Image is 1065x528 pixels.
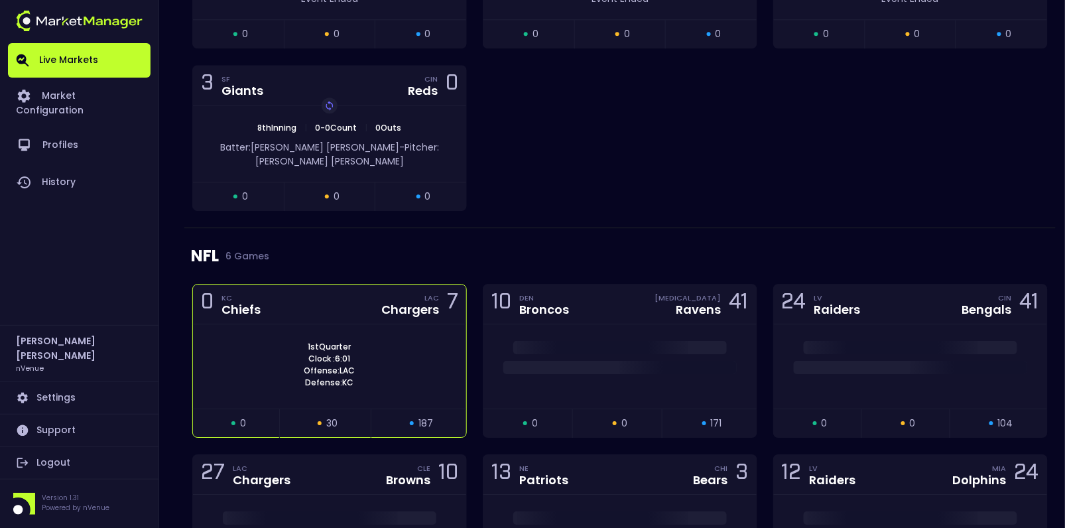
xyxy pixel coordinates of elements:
[782,292,806,316] div: 24
[910,417,916,430] span: 0
[233,463,290,474] div: LAC
[999,293,1012,303] div: CIN
[810,474,856,486] div: Raiders
[201,73,214,98] div: 3
[371,122,405,133] span: 0 Outs
[655,293,721,303] div: [MEDICAL_DATA]
[1006,27,1012,41] span: 0
[621,417,627,430] span: 0
[782,462,802,487] div: 12
[993,463,1007,474] div: MIA
[914,27,920,41] span: 0
[42,503,109,513] p: Powered by nVenue
[399,141,405,154] span: -
[424,293,439,303] div: LAC
[532,417,538,430] span: 0
[42,493,109,503] p: Version 1.31
[301,377,357,389] span: Defense: KC
[8,78,151,127] a: Market Configuration
[446,73,458,98] div: 0
[716,27,721,41] span: 0
[425,190,431,204] span: 0
[242,190,248,204] span: 0
[519,474,568,486] div: Patriots
[822,417,828,430] span: 0
[519,304,569,316] div: Broncos
[447,292,458,316] div: 7
[491,292,511,316] div: 10
[191,228,1049,284] div: NFL
[201,292,214,316] div: 0
[201,462,225,487] div: 27
[220,141,399,154] span: Batter: [PERSON_NAME] [PERSON_NAME]
[8,382,151,414] a: Settings
[491,462,511,487] div: 13
[233,474,290,486] div: Chargers
[304,353,354,365] span: Clock : 6:01
[736,462,749,487] div: 3
[221,293,261,303] div: KC
[242,27,248,41] span: 0
[998,417,1013,430] span: 104
[408,85,438,97] div: Reds
[711,417,722,430] span: 171
[1015,462,1039,487] div: 24
[334,190,340,204] span: 0
[386,474,430,486] div: Browns
[255,141,439,168] span: Pitcher: [PERSON_NAME] [PERSON_NAME]
[438,462,458,487] div: 10
[221,304,261,316] div: Chiefs
[8,447,151,479] a: Logout
[311,122,361,133] span: 0 - 0 Count
[519,293,569,303] div: DEN
[424,74,438,84] div: CIN
[823,27,829,41] span: 0
[532,27,538,41] span: 0
[694,474,728,486] div: Bears
[16,363,44,373] h3: nVenue
[624,27,630,41] span: 0
[381,304,439,316] div: Chargers
[221,74,263,84] div: SF
[953,474,1007,486] div: Dolphins
[729,292,749,316] div: 41
[8,415,151,446] a: Support
[1020,292,1039,316] div: 41
[16,334,143,363] h2: [PERSON_NAME] [PERSON_NAME]
[8,43,151,78] a: Live Markets
[814,293,861,303] div: LV
[8,127,151,164] a: Profiles
[715,463,728,474] div: CHI
[8,164,151,201] a: History
[810,463,856,474] div: LV
[253,122,300,133] span: 8th Inning
[324,100,335,111] img: replayImg
[418,417,433,430] span: 187
[814,304,861,316] div: Raiders
[519,463,568,474] div: NE
[300,122,311,133] span: |
[8,493,151,515] div: Version 1.31Powered by nVenue
[300,365,359,377] span: Offense: LAC
[221,85,263,97] div: Giants
[425,27,431,41] span: 0
[16,11,143,31] img: logo
[334,27,340,41] span: 0
[361,122,371,133] span: |
[219,251,269,261] span: 6 Games
[962,304,1012,316] div: Bengals
[326,417,338,430] span: 30
[304,341,355,353] span: 1st Quarter
[417,463,430,474] div: CLE
[676,304,721,316] div: Ravens
[240,417,246,430] span: 0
